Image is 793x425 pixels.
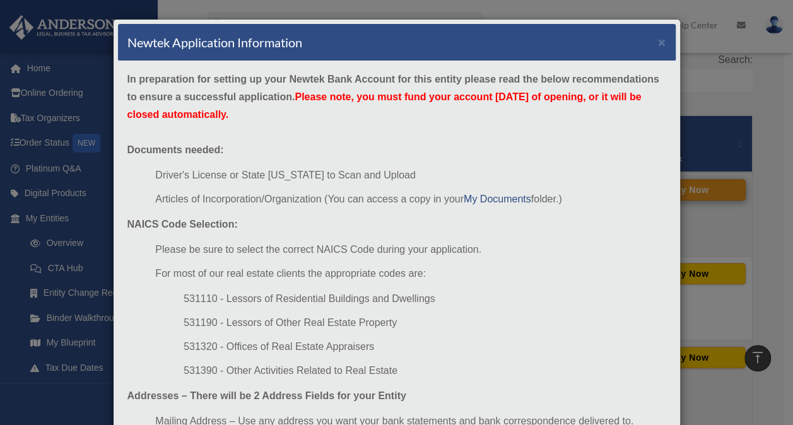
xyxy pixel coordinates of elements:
strong: Documents needed: [127,144,224,155]
li: 531320 - Offices of Real Estate Appraisers [184,338,666,356]
li: 531110 - Lessors of Residential Buildings and Dwellings [184,290,666,308]
li: Driver's License or State [US_STATE] to Scan and Upload [155,166,666,184]
li: 531190 - Lessors of Other Real Estate Property [184,314,666,332]
li: Articles of Incorporation/Organization (You can access a copy in your folder.) [155,190,666,208]
strong: In preparation for setting up your Newtek Bank Account for this entity please read the below reco... [127,74,659,120]
li: For most of our real estate clients the appropriate codes are: [155,265,666,282]
strong: NAICS Code Selection: [127,219,238,230]
a: My Documents [464,194,531,204]
span: Please note, you must fund your account [DATE] of opening, or it will be closed automatically. [127,91,642,120]
li: 531390 - Other Activities Related to Real Estate [184,362,666,380]
li: Please be sure to select the correct NAICS Code during your application. [155,241,666,259]
h4: Newtek Application Information [127,33,302,51]
strong: Addresses – There will be 2 Address Fields for your Entity [127,390,406,401]
button: × [658,35,666,49]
